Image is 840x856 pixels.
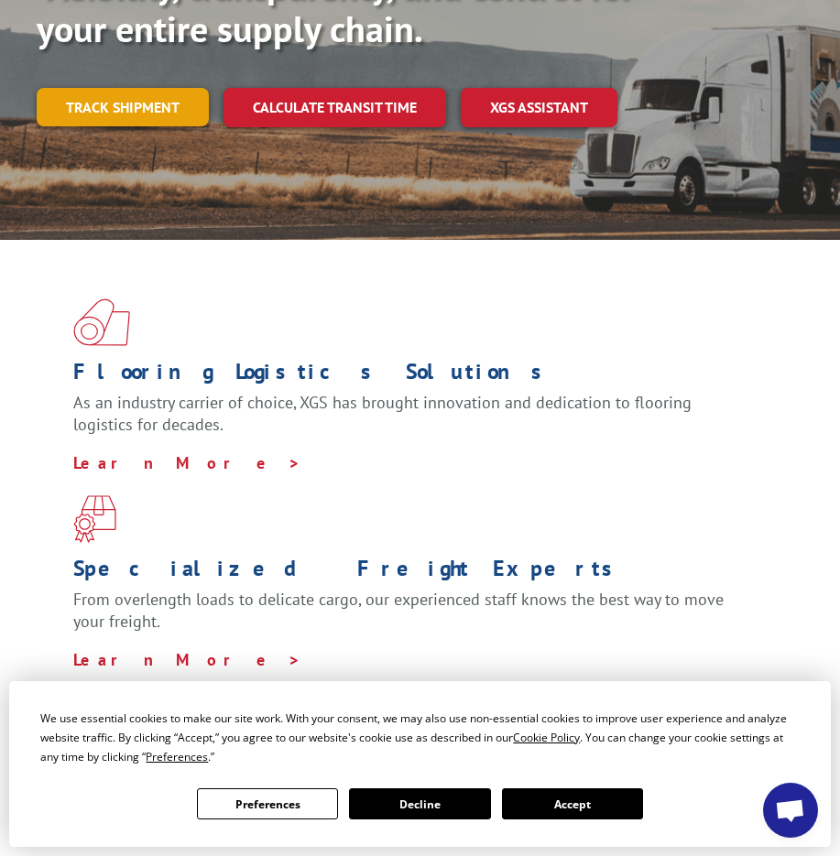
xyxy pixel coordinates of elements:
[9,681,831,847] div: Cookie Consent Prompt
[224,88,446,127] a: Calculate transit time
[349,788,490,819] button: Decline
[73,589,753,649] p: From overlength loads to delicate cargo, our experienced staff knows the best way to move your fr...
[73,392,692,435] span: As an industry carrier of choice, XGS has brought innovation and dedication to flooring logistics...
[197,788,338,819] button: Preferences
[37,88,209,126] a: Track shipment
[502,788,643,819] button: Accept
[763,783,818,838] div: Open chat
[146,749,208,764] span: Preferences
[73,649,301,670] a: Learn More >
[73,495,116,543] img: xgs-icon-focused-on-flooring-red
[73,452,301,473] a: Learn More >
[73,361,753,392] h1: Flooring Logistics Solutions
[513,730,580,745] span: Cookie Policy
[40,709,799,766] div: We use essential cookies to make our site work. With your consent, we may also use non-essential ...
[73,558,753,589] h1: Specialized Freight Experts
[73,298,130,346] img: xgs-icon-total-supply-chain-intelligence-red
[461,88,617,127] a: XGS ASSISTANT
